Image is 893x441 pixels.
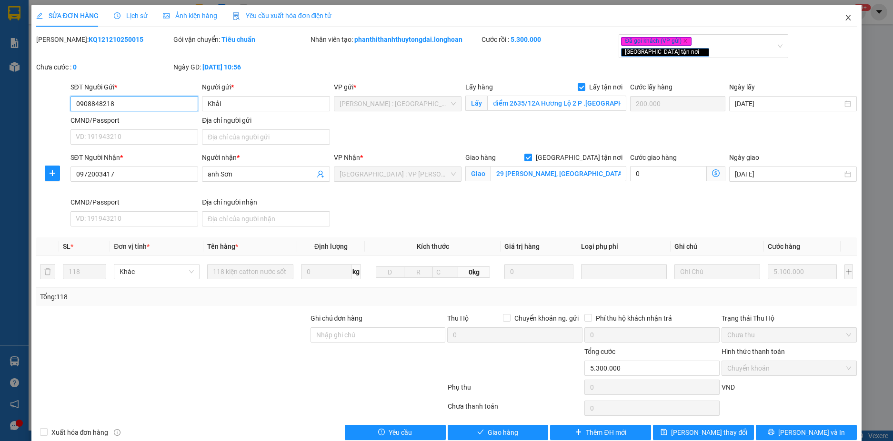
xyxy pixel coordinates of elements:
[163,12,170,19] span: picture
[417,243,449,250] span: Kích thước
[311,34,480,45] div: Nhân viên tạo:
[487,96,626,111] input: Lấy tận nơi
[735,98,843,109] input: Ngày lấy
[458,266,490,278] span: 0kg
[575,429,582,436] span: plus
[448,425,549,440] button: checkGiao hàng
[345,425,446,440] button: exclamation-circleYêu cầu
[340,97,456,111] span: Hồ Chí Minh : Kho Quận 12
[202,211,330,226] input: Địa chỉ của người nhận
[173,34,309,45] div: Gói vận chuyển:
[671,427,747,438] span: [PERSON_NAME] thay đổi
[511,36,541,43] b: 5.300.000
[511,313,582,323] span: Chuyển khoản ng. gửi
[36,62,171,72] div: Chưa cước :
[317,170,324,178] span: user-add
[729,154,759,161] label: Ngày giao
[202,152,330,163] div: Người nhận
[311,327,446,343] input: Ghi chú đơn hàng
[735,169,843,179] input: Ngày giao
[114,12,120,19] span: clock-circle
[722,383,735,391] span: VND
[729,83,755,91] label: Ngày lấy
[586,427,626,438] span: Thêm ĐH mới
[550,425,651,440] button: plusThêm ĐH mới
[404,266,433,278] input: R
[202,197,330,207] div: Địa chỉ người nhận
[70,197,199,207] div: CMND/Passport
[577,237,671,256] th: Loại phụ phí
[756,425,857,440] button: printer[PERSON_NAME] và In
[768,264,836,279] input: 0
[232,12,240,20] img: icon
[334,82,462,92] div: VP gửi
[630,154,677,161] label: Cước giao hàng
[778,427,845,438] span: [PERSON_NAME] và In
[835,5,862,31] button: Close
[378,429,385,436] span: exclamation-circle
[844,264,853,279] button: plus
[36,12,43,19] span: edit
[40,264,55,279] button: delete
[712,169,720,177] span: dollar-circle
[36,34,171,45] div: [PERSON_NAME]:
[63,243,70,250] span: SL
[722,348,785,355] label: Hình thức thanh toán
[504,243,540,250] span: Giá trị hàng
[465,96,487,111] span: Lấy
[232,12,332,20] span: Yêu cầu xuất hóa đơn điện tử
[40,292,345,302] div: Tổng: 118
[584,348,615,355] span: Tổng cước
[354,36,462,43] b: phanthithanhthuytongdai.longhoan
[221,36,255,43] b: Tiêu chuẩn
[163,12,217,20] span: Ảnh kiện hàng
[70,115,199,126] div: CMND/Passport
[630,83,672,91] label: Cước lấy hàng
[671,237,764,256] th: Ghi chú
[114,243,150,250] span: Đơn vị tính
[504,264,573,279] input: 0
[202,129,330,145] input: Địa chỉ của người gửi
[45,169,60,177] span: plus
[70,82,199,92] div: SĐT Người Gửi
[447,382,584,399] div: Phụ thu
[653,425,754,440] button: save[PERSON_NAME] thay đổi
[311,314,363,322] label: Ghi chú đơn hàng
[202,63,241,71] b: [DATE] 10:56
[173,62,309,72] div: Ngày GD:
[661,429,667,436] span: save
[482,34,617,45] div: Cước rồi :
[334,154,360,161] span: VP Nhận
[592,313,676,323] span: Phí thu hộ khách nhận trả
[727,328,851,342] span: Chưa thu
[844,14,852,21] span: close
[202,82,330,92] div: Người gửi
[114,12,148,20] span: Lịch sử
[621,37,692,46] span: Đã gọi khách (VP gửi)
[207,264,293,279] input: VD: Bàn, Ghế
[447,401,584,418] div: Chưa thanh toán
[768,429,774,436] span: printer
[674,264,760,279] input: Ghi Chú
[447,314,469,322] span: Thu Hộ
[630,96,725,111] input: Cước lấy hàng
[314,243,348,250] span: Định lượng
[701,49,705,54] span: close
[683,39,688,43] span: close
[727,361,851,375] span: Chuyển khoản
[621,48,709,57] span: [GEOGRAPHIC_DATA] tận nơi
[477,429,484,436] span: check
[89,36,143,43] b: KQ121210250015
[488,427,518,438] span: Giao hàng
[48,427,112,438] span: Xuất hóa đơn hàng
[202,115,330,126] div: Địa chỉ người gửi
[120,265,194,279] span: Khác
[389,427,412,438] span: Yêu cầu
[630,166,706,181] input: Cước giao hàng
[73,63,77,71] b: 0
[768,243,800,250] span: Cước hàng
[465,83,493,91] span: Lấy hàng
[114,429,120,436] span: info-circle
[351,264,361,279] span: kg
[207,243,238,250] span: Tên hàng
